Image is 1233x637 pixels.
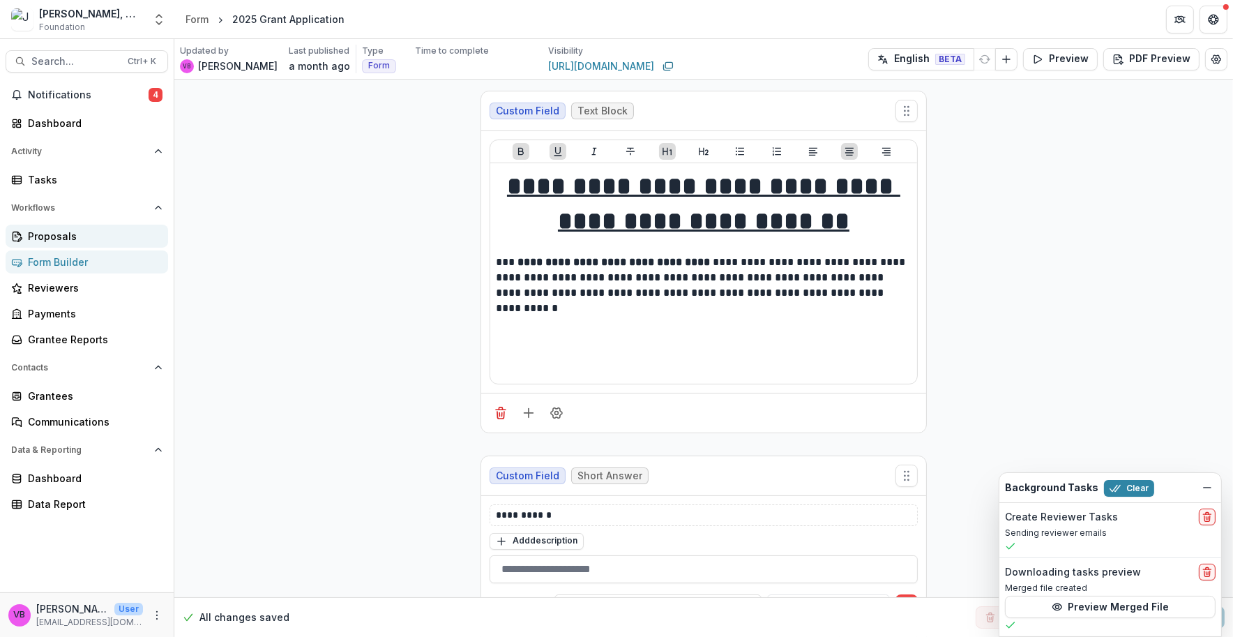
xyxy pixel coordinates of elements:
button: Delete field [490,402,512,424]
button: Open Contacts [6,357,168,379]
button: Open Activity [6,140,168,163]
button: Bullet List [732,143,748,160]
p: a month ago [289,59,350,73]
div: Reviewers [28,280,157,295]
a: Data Report [6,493,168,516]
p: Type [362,45,384,57]
p: Merged file created [1005,582,1216,594]
button: Clear [1104,480,1154,497]
a: Dashboard [6,467,168,490]
button: Open entity switcher [149,6,169,33]
div: Payments [28,306,157,321]
a: Grantee Reports [6,328,168,351]
p: Last published [289,45,349,57]
div: Tasks [28,172,157,187]
div: Dashboard [28,116,157,130]
button: delete [1199,564,1216,580]
span: 4 [149,88,162,102]
button: Preview Merged File [1005,596,1216,618]
button: Underline [550,143,566,160]
button: Heading 2 [695,143,712,160]
div: Dashboard [28,471,157,486]
span: Contacts [11,363,149,373]
p: Sending reviewer emails [1005,527,1216,539]
a: Proposals [6,225,168,248]
button: Move field [895,465,918,487]
a: Form [180,9,214,29]
h2: Background Tasks [1005,482,1098,494]
button: Abandon Changes [976,606,1102,629]
a: Dashboard [6,112,168,135]
p: Time to complete [415,45,489,57]
span: Text Block [577,105,628,117]
img: Joseph A. Bailey II, M.D. Foundation [11,8,33,31]
button: Notifications4 [6,84,168,106]
button: Align Center [841,143,858,160]
a: Form Builder [6,250,168,273]
button: Add field [517,402,540,424]
button: Bold [513,143,529,160]
button: Copy link [660,58,676,75]
div: Communications [28,414,157,429]
p: Visibility [548,45,583,57]
button: Adddescription [490,533,584,550]
button: Align Right [878,143,895,160]
button: More [149,607,165,624]
div: Velma Brooks-Benson [183,63,191,69]
button: Move field [895,100,918,122]
span: Form [368,61,390,70]
button: Heading 1 [659,143,676,160]
span: Search... [31,56,119,68]
span: Custom Field [496,105,559,117]
button: Partners [1166,6,1194,33]
p: [EMAIL_ADDRESS][DOMAIN_NAME] [36,616,143,629]
button: delete [1199,509,1216,525]
span: Activity [11,147,149,156]
span: Data & Reporting [11,445,149,455]
a: Tasks [6,168,168,191]
button: Preview [1023,48,1098,70]
div: Proposals [28,229,157,243]
a: Communications [6,410,168,433]
div: Ctrl + K [125,54,159,69]
a: Grantees [6,384,168,407]
h2: Downloading tasks preview [1005,567,1141,578]
button: Field Settings [545,402,568,424]
button: Delete condition [895,594,918,617]
div: Grantee Reports [28,332,157,347]
nav: breadcrumb [180,9,350,29]
p: Updated by [180,45,229,57]
span: Workflows [11,203,149,213]
div: Form Builder [28,255,157,269]
button: Edit Form Settings [1205,48,1227,70]
div: [PERSON_NAME], M.D. Foundation [39,6,144,21]
span: Foundation [39,21,85,33]
a: Payments [6,302,168,325]
button: Add Language [995,48,1018,70]
p: User [114,603,143,615]
button: Ordered List [769,143,785,160]
button: Align Left [805,143,822,160]
button: Strike [622,143,639,160]
span: Notifications [28,89,149,101]
button: PDF Preview [1103,48,1200,70]
button: Open Workflows [6,197,168,219]
button: Refresh Translation [974,48,996,70]
a: Reviewers [6,276,168,299]
div: Form [186,12,209,27]
h2: Create Reviewer Tasks [1005,511,1118,523]
p: All changes saved [199,610,289,625]
button: Italicize [586,143,603,160]
button: Open Data & Reporting [6,439,168,461]
p: [PERSON_NAME] [198,59,278,73]
button: Dismiss [1199,479,1216,496]
div: Grantees [28,389,157,403]
span: Short Answer [577,470,642,482]
button: Get Help [1200,6,1227,33]
span: Custom Field [496,470,559,482]
p: [PERSON_NAME] [36,601,109,616]
div: 2025 Grant Application [232,12,345,27]
div: Velma Brooks-Benson [14,610,26,620]
div: Data Report [28,497,157,511]
button: Search... [6,50,168,73]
